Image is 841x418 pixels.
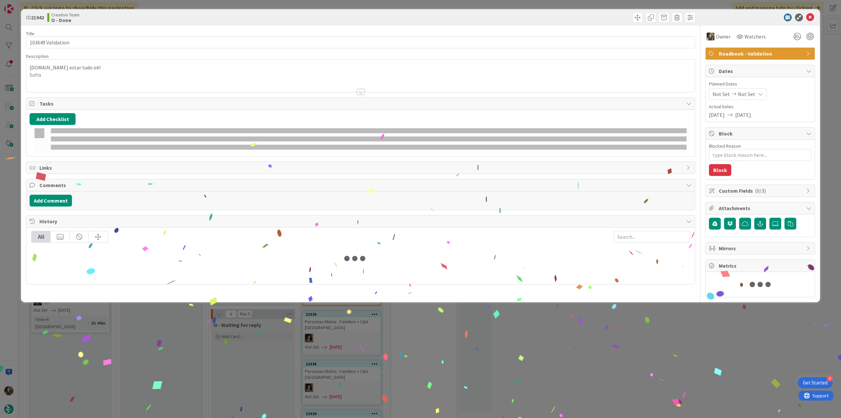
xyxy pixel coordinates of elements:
span: Owner [716,33,731,40]
span: Custom Fields [719,187,803,195]
button: Add Comment [30,195,72,207]
span: Actual Dates [709,103,811,110]
span: Attachments [719,204,803,212]
div: 4 [827,376,833,381]
input: Search... [614,231,690,243]
span: ( 0/3 ) [755,187,766,194]
b: O - Done [51,17,80,23]
span: [DATE] [735,111,751,119]
label: Title [26,31,34,37]
span: Not Set [713,90,730,98]
span: Mirrors [719,244,803,252]
span: Dates [719,67,803,75]
span: Description [26,53,49,59]
span: Planned Dates [709,81,811,87]
div: All [32,231,51,242]
input: type card name here... [26,37,695,48]
span: Tasks [39,100,683,108]
span: Not Set [738,90,755,98]
button: Add Checklist [30,113,76,125]
b: 21942 [31,14,44,21]
span: Metrics [719,262,803,270]
img: IG [707,33,715,40]
span: Creative Team [51,12,80,17]
span: History [39,217,683,225]
span: Links [39,164,683,172]
span: Block [719,130,803,137]
div: Open Get Started checklist, remaining modules: 4 [798,377,833,388]
span: Roadbook - Validation [719,50,803,58]
label: Blocked Reason [709,143,741,149]
span: [DATE] [709,111,725,119]
span: Comments [39,181,683,189]
span: ID [26,13,44,21]
span: Watchers [744,33,766,40]
div: Get Started [803,380,828,386]
p: Sofia [30,71,692,79]
p: [DOMAIN_NAME] estar tudo ok! [30,64,692,71]
span: Support [14,1,30,9]
button: Block [709,164,731,176]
